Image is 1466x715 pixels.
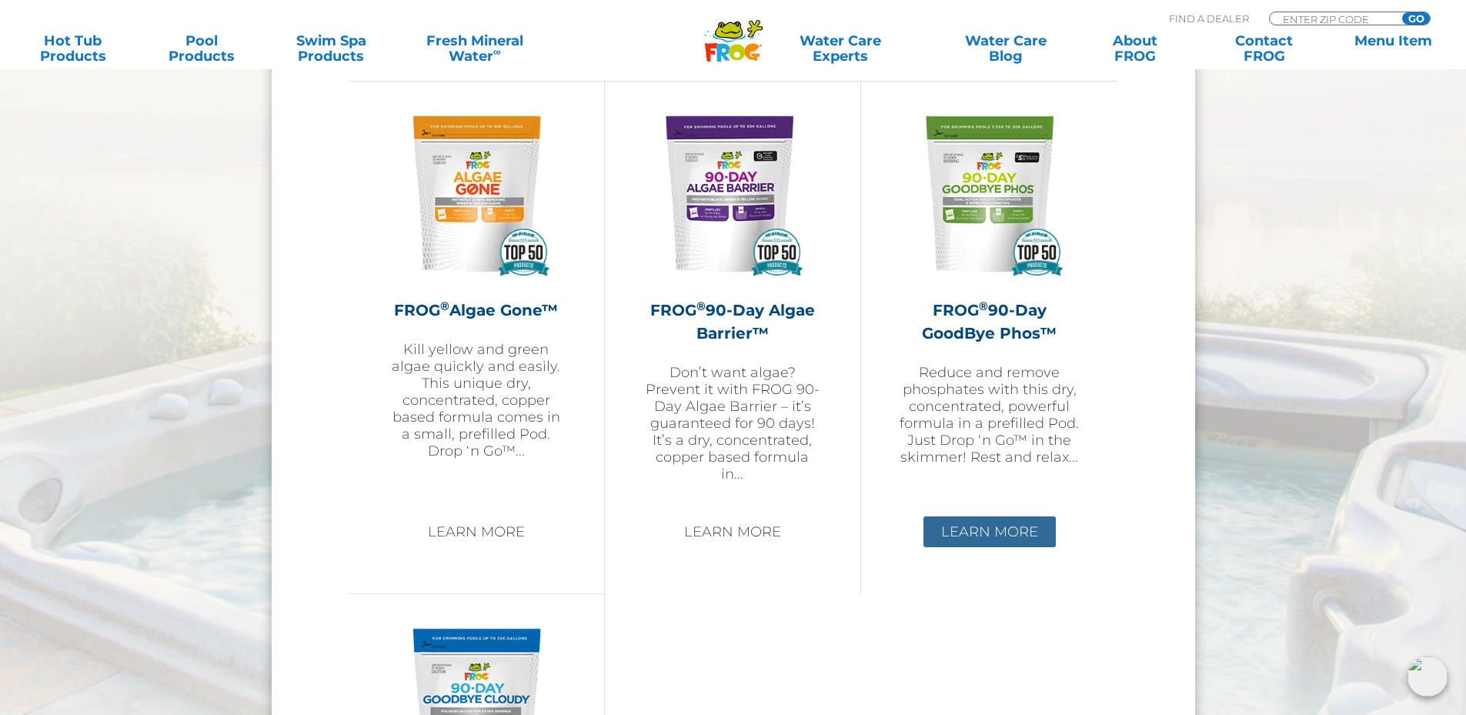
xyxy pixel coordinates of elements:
[696,299,706,313] sup: ®
[1207,33,1321,64] a: ContactFROG
[387,299,566,322] h2: FROG Algae Gone™
[1169,12,1249,25] p: Find A Dealer
[643,364,822,483] p: Don’t want algae? Prevent it with FROG 90-Day Algae Barrier – it’s guaranteed for 90 days! It’s a...
[387,105,566,505] a: FROG®Algae Gone™ Kill yellow and green algae quickly and easily. This unique dry, concentrated, c...
[493,45,501,58] sup: ∞
[403,33,547,64] a: Fresh MineralWater∞
[410,516,543,547] a: Learn More
[923,516,1056,547] a: Learn More
[979,299,988,313] sup: ®
[948,33,1063,64] a: Water CareBlog
[145,33,259,64] a: PoolProducts
[900,299,1079,345] h2: FROG 90-Day GoodBye Phos™
[440,299,449,313] sup: ®
[1402,12,1430,25] input: GO
[643,299,822,345] h2: FROG 90-Day Algae Barrier™
[1077,33,1192,64] a: AboutFROG
[15,33,130,64] a: Hot TubProducts
[1336,33,1451,64] a: Menu Item
[274,33,389,64] a: Swim SpaProducts
[900,364,1079,466] p: Reduce and remove phosphates with this dry, concentrated, powerful formula in a prefilled Pod. Ju...
[747,33,933,64] a: Water CareExperts
[666,516,799,547] a: Learn More
[643,105,822,505] a: FROG®90-Day Algae Barrier™ Don’t want algae? Prevent it with FROG 90-Day Algae Barrier – it’s gua...
[900,105,1079,505] a: FROG®90-Day GoodBye Phos™ Reduce and remove phosphates with this dry, concentrated, powerful form...
[1408,657,1448,697] img: openIcon
[387,341,566,459] p: Kill yellow and green algae quickly and easily. This unique dry, concentrated, copper based formu...
[1281,12,1385,25] input: Zip Code Form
